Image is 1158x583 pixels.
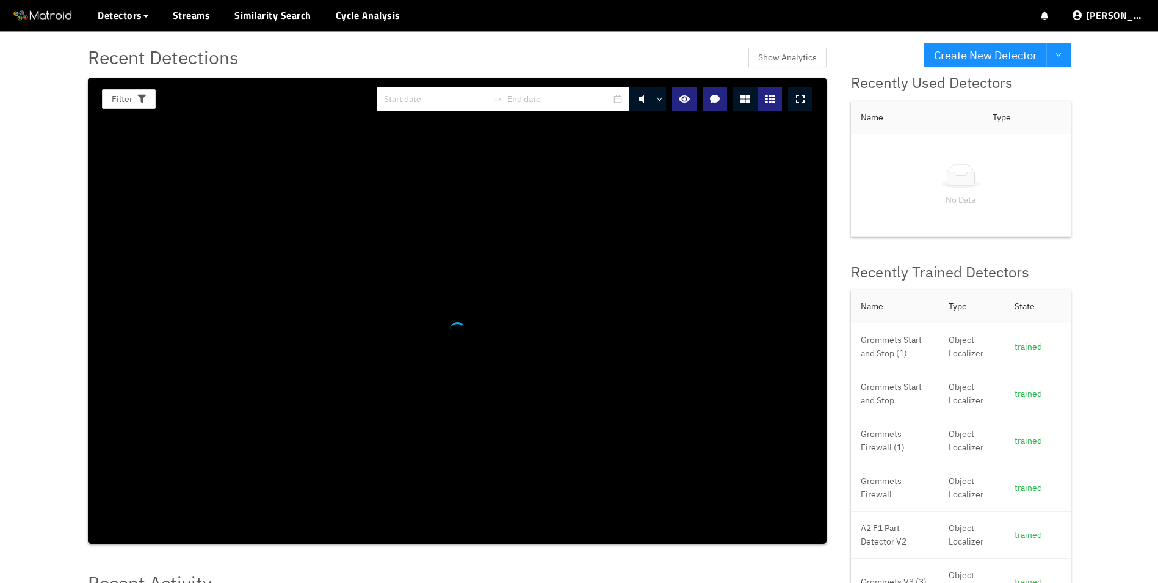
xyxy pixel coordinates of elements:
[507,92,611,106] input: End date
[934,46,1037,64] span: Create New Detector
[234,8,311,23] a: Similarity Search
[851,417,939,464] td: Grommets Firewall (1)
[493,94,502,104] span: to
[112,92,132,106] span: Filter
[939,290,1005,323] th: Type
[173,8,211,23] a: Streams
[851,323,939,370] td: Grommets Start and Stop (1)
[1055,52,1062,59] span: down
[851,101,983,134] th: Name
[939,370,1005,417] td: Object Localizer
[98,8,142,23] span: Detectors
[924,43,1047,67] button: Create New Detector
[1005,290,1071,323] th: State
[748,48,827,67] button: Show Analytics
[656,96,664,103] span: down
[939,464,1005,512] td: Object Localizer
[336,8,400,23] a: Cycle Analysis
[1015,387,1061,400] div: trained
[1015,528,1061,541] div: trained
[1046,43,1071,67] button: down
[939,512,1005,559] td: Object Localizer
[939,417,1005,464] td: Object Localizer
[851,290,939,323] th: Name
[1015,481,1061,494] div: trained
[102,89,156,109] button: Filter
[851,464,939,512] td: Grommets Firewall
[1015,340,1061,353] div: trained
[12,7,73,25] img: Matroid logo
[493,94,502,104] span: swap-right
[861,193,1061,207] p: No Data
[1015,434,1061,447] div: trained
[758,51,817,64] span: Show Analytics
[851,71,1071,95] div: Recently Used Detectors
[88,43,239,71] span: Recent Detections
[983,101,1071,134] th: Type
[851,370,939,417] td: Grommets Start and Stop
[939,323,1005,370] td: Object Localizer
[851,512,939,559] td: A2 F1 Part Detector V2
[384,92,488,106] input: Start date
[851,261,1071,284] div: Recently Trained Detectors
